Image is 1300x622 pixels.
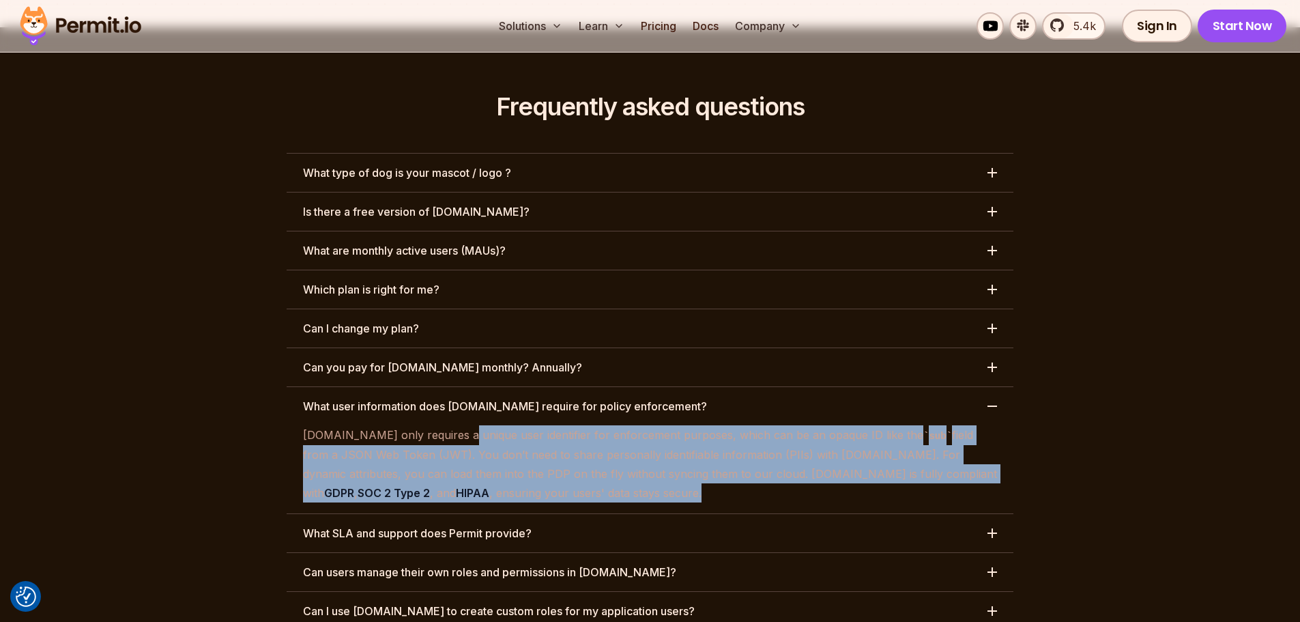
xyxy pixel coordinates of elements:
h3: What user information does [DOMAIN_NAME] require for policy enforcement? [303,398,707,414]
button: What type of dog is your mascot / logo ? [287,154,1013,192]
p: [DOMAIN_NAME] only requires a unique user identifier for enforcement purposes, which can be an op... [303,425,997,503]
h2: Frequently asked questions [287,93,1013,120]
h3: Can I use [DOMAIN_NAME] to create custom roles for my application users? [303,603,695,619]
a: Pricing [635,12,682,40]
strong: GDPR [324,486,354,500]
a: Docs [687,12,724,40]
button: Can I change my plan? [287,309,1013,348]
h3: What type of dog is your mascot / logo ? [303,165,511,181]
h3: Is there a free version of [DOMAIN_NAME]? [303,203,530,220]
h3: What SLA and support does Permit provide? [303,525,532,541]
a: 5.4k [1042,12,1106,40]
h3: Can users manage their own roles and permissions in [DOMAIN_NAME]? [303,564,676,580]
h3: What are monthly active users (MAUs)? [303,242,506,259]
h3: Can you pay for [DOMAIN_NAME] monthly? Annually? [303,359,582,376]
button: Learn [573,12,630,40]
button: What are monthly active users (MAUs)? [287,231,1013,270]
strong: HIPAA [456,486,489,500]
button: Which plan is right for me? [287,270,1013,309]
button: What user information does [DOMAIN_NAME] require for policy enforcement? [287,387,1013,425]
button: Can you pay for [DOMAIN_NAME] monthly? Annually? [287,348,1013,386]
img: Revisit consent button [16,586,36,607]
button: What SLA and support does Permit provide? [287,514,1013,552]
a: Start Now [1198,10,1287,42]
button: Can users manage their own roles and permissions in [DOMAIN_NAME]? [287,553,1013,591]
code: sub [923,420,952,453]
button: Consent Preferences [16,586,36,607]
button: Solutions [493,12,568,40]
a: Sign In [1122,10,1192,42]
img: Permit logo [14,3,147,49]
button: Is there a free version of [DOMAIN_NAME]? [287,193,1013,231]
h3: Can I change my plan? [303,320,419,337]
h3: Which plan is right for me? [303,281,439,298]
strong: SOC 2 Type 2 [358,486,430,500]
span: 5.4k [1065,18,1096,34]
div: What user information does [DOMAIN_NAME] require for policy enforcement? [287,425,1013,513]
button: Company [730,12,807,40]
